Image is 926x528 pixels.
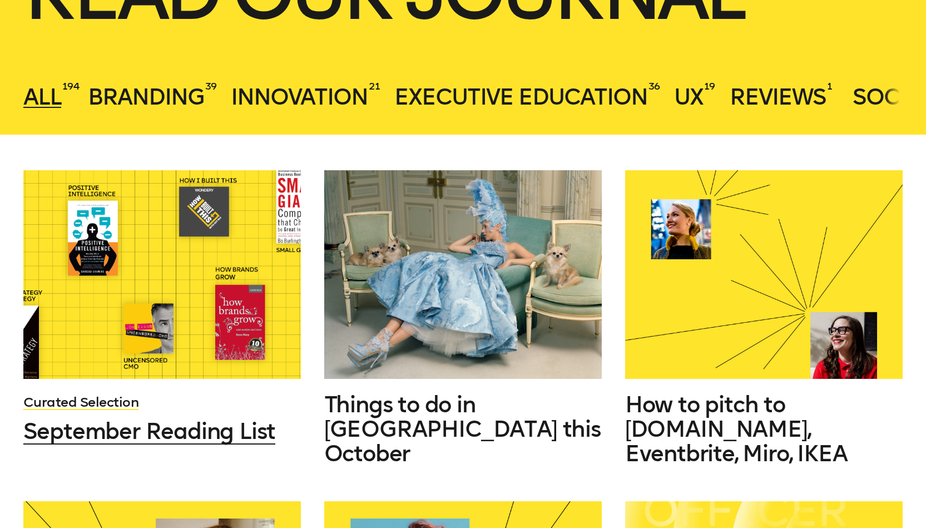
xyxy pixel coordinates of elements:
a: September Reading List [23,419,301,443]
a: Curated Selection [23,394,139,410]
sup: 1 [827,80,833,93]
sup: 39 [205,80,217,93]
sup: 194 [62,80,80,93]
span: How to pitch to [DOMAIN_NAME], Eventbrite, Miro, IKEA [625,391,848,467]
a: How to pitch to [DOMAIN_NAME], Eventbrite, Miro, IKEA [625,392,903,466]
sup: 19 [704,80,715,93]
sup: 21 [369,80,380,93]
a: Things to do in [GEOGRAPHIC_DATA] this October [324,392,602,466]
sup: 36 [648,80,660,93]
span: All [23,83,61,110]
span: UX [674,83,703,110]
span: Reviews [730,83,826,110]
span: September Reading List [23,418,276,445]
span: Branding [88,83,204,110]
span: Innovation [231,83,368,110]
span: Things to do in [GEOGRAPHIC_DATA] this October [324,391,601,467]
span: Executive Education [394,83,647,110]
